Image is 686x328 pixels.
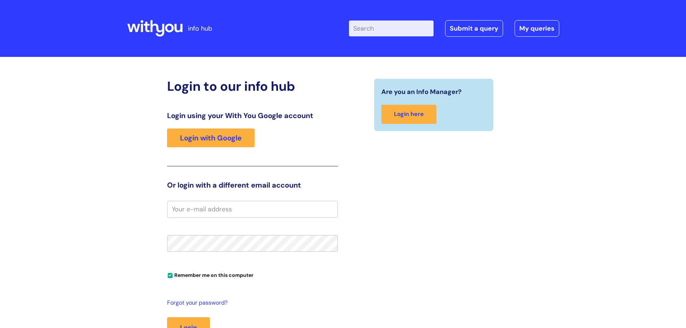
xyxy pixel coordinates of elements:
a: Submit a query [445,20,503,37]
a: Forgot your password? [167,298,334,308]
div: You can uncheck this option if you're logging in from a shared device [167,269,338,280]
a: My queries [515,20,559,37]
p: info hub [188,23,212,34]
input: Remember me on this computer [168,273,172,278]
h2: Login to our info hub [167,78,338,94]
h3: Login using your With You Google account [167,111,338,120]
a: Login here [381,105,436,124]
h3: Or login with a different email account [167,181,338,189]
a: Login with Google [167,129,255,147]
input: Search [349,21,434,36]
label: Remember me on this computer [167,270,254,278]
span: Are you an Info Manager? [381,86,462,98]
input: Your e-mail address [167,201,338,217]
